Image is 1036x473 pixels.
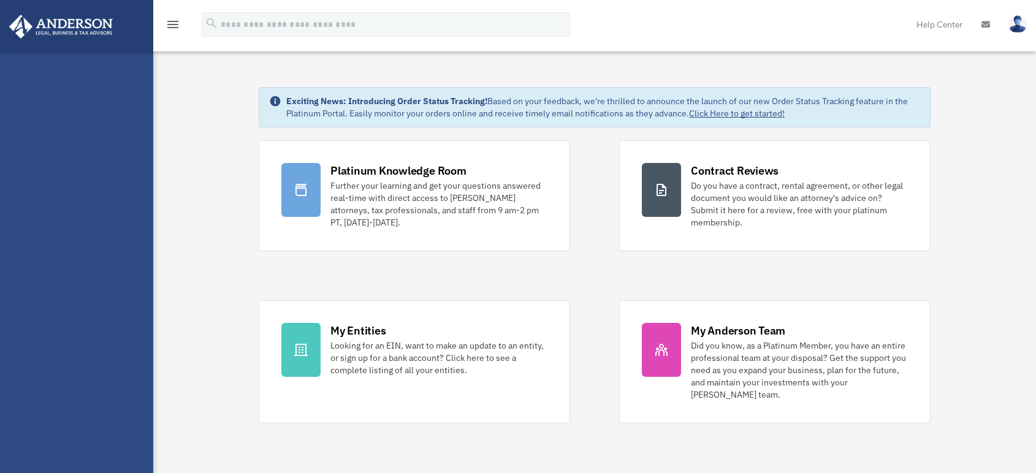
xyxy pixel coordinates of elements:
i: menu [166,17,180,32]
img: Anderson Advisors Platinum Portal [6,15,116,39]
a: Click Here to get started! [689,108,785,119]
a: My Entities Looking for an EIN, want to make an update to an entity, or sign up for a bank accoun... [259,300,570,423]
div: Did you know, as a Platinum Member, you have an entire professional team at your disposal? Get th... [691,339,908,401]
div: Based on your feedback, we're thrilled to announce the launch of our new Order Status Tracking fe... [286,95,920,119]
div: Platinum Knowledge Room [330,163,467,178]
img: User Pic [1008,15,1027,33]
div: Do you have a contract, rental agreement, or other legal document you would like an attorney's ad... [691,180,908,229]
a: Platinum Knowledge Room Further your learning and get your questions answered real-time with dire... [259,140,570,251]
div: Contract Reviews [691,163,779,178]
a: Contract Reviews Do you have a contract, rental agreement, or other legal document you would like... [619,140,931,251]
div: Further your learning and get your questions answered real-time with direct access to [PERSON_NAM... [330,180,547,229]
i: search [205,17,218,30]
div: Looking for an EIN, want to make an update to an entity, or sign up for a bank account? Click her... [330,339,547,376]
a: My Anderson Team Did you know, as a Platinum Member, you have an entire professional team at your... [619,300,931,423]
div: My Entities [330,323,386,338]
strong: Exciting News: Introducing Order Status Tracking! [286,96,487,107]
div: My Anderson Team [691,323,785,338]
a: menu [166,21,180,32]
